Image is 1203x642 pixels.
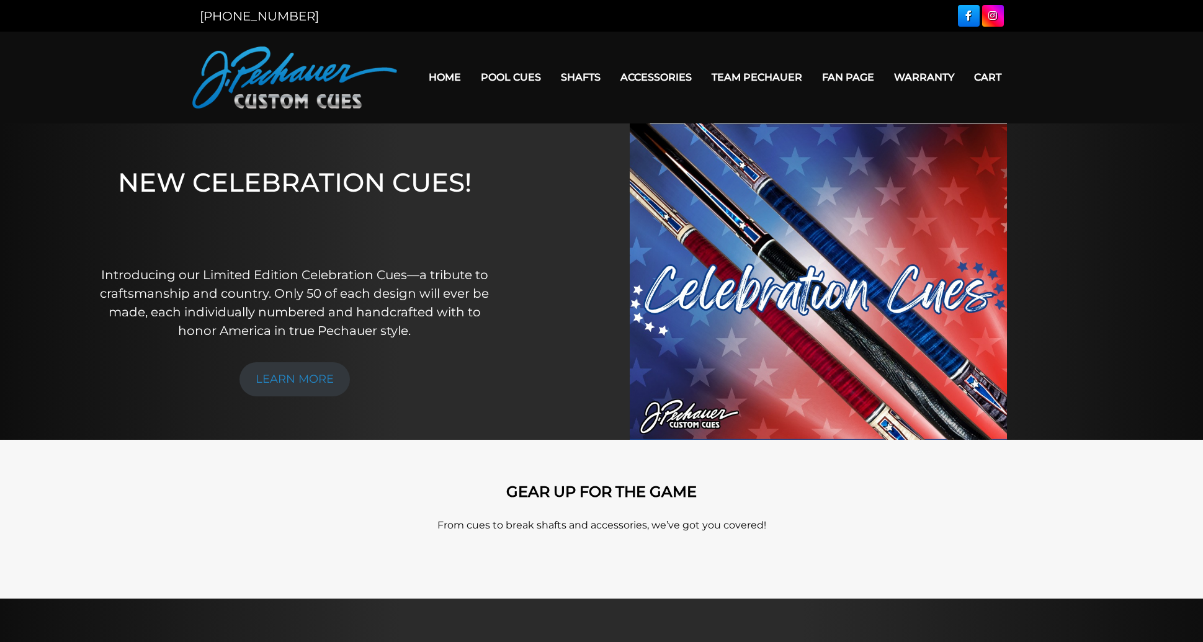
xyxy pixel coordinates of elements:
p: From cues to break shafts and accessories, we’ve got you covered! [248,518,955,533]
a: Pool Cues [471,61,551,93]
a: Fan Page [812,61,884,93]
strong: GEAR UP FOR THE GAME [506,483,697,501]
a: [PHONE_NUMBER] [200,9,319,24]
img: Pechauer Custom Cues [192,47,397,109]
a: Warranty [884,61,964,93]
a: LEARN MORE [239,362,350,396]
a: Home [419,61,471,93]
a: Shafts [551,61,610,93]
h1: NEW CELEBRATION CUES! [96,167,493,248]
a: Team Pechauer [702,61,812,93]
p: Introducing our Limited Edition Celebration Cues—a tribute to craftsmanship and country. Only 50 ... [96,265,493,340]
a: Accessories [610,61,702,93]
a: Cart [964,61,1011,93]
